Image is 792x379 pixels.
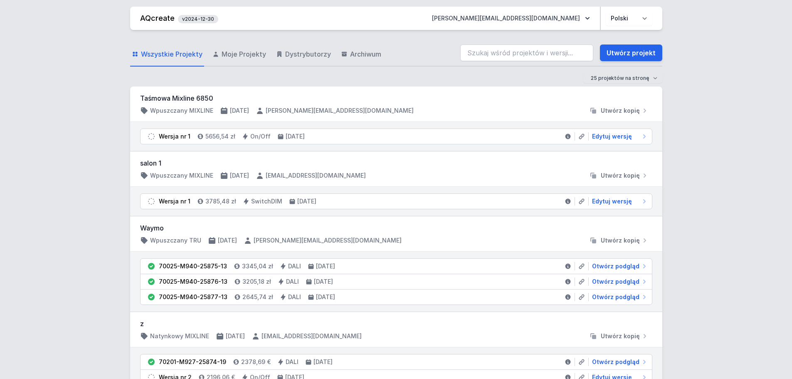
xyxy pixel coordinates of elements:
h4: [DATE] [314,277,333,286]
h4: 2378,69 € [241,358,271,366]
h3: salon 1 [140,158,652,168]
div: 70025-M940-25877-13 [159,293,227,301]
h4: 3205,18 zł [242,277,271,286]
span: Otwórz podgląd [592,262,639,270]
img: draft.svg [147,132,155,141]
span: Edytuj wersję [592,197,632,206]
h4: [DATE] [316,262,335,270]
a: AQcreate [140,14,175,22]
a: Utwórz projekt [600,45,662,61]
select: Wybierz język [606,11,652,26]
h4: [EMAIL_ADDRESS][DOMAIN_NAME] [266,171,366,180]
span: Dystrybutorzy [285,49,331,59]
h4: DALI [286,277,299,286]
h4: [DATE] [316,293,335,301]
h4: DALI [288,293,301,301]
h4: [DATE] [297,197,316,206]
button: Utwórz kopię [586,236,652,245]
a: Moje Projekty [211,42,268,67]
h4: SwitchDIM [251,197,282,206]
h4: [PERSON_NAME][EMAIL_ADDRESS][DOMAIN_NAME] [254,236,402,245]
h4: Wpuszczany MIXLINE [150,107,213,115]
span: Utwórz kopię [601,107,640,115]
div: Wersja nr 1 [159,197,190,206]
h4: [DATE] [230,107,249,115]
input: Szukaj wśród projektów i wersji... [460,45,593,61]
h4: [EMAIL_ADDRESS][DOMAIN_NAME] [262,332,362,340]
span: Otwórz podgląd [592,293,639,301]
h4: [DATE] [230,171,249,180]
h4: 2645,74 zł [242,293,273,301]
span: Utwórz kopię [601,236,640,245]
button: v2024-12-30 [178,13,218,23]
span: Wszystkie Projekty [141,49,202,59]
h4: [DATE] [226,332,245,340]
a: Otwórz podgląd [589,293,649,301]
h3: Waymo [140,223,652,233]
h4: Natynkowy MIXLINE [150,332,209,340]
a: Otwórz podgląd [589,358,649,366]
h3: Taśmowa Mixline 6850 [140,93,652,103]
span: Utwórz kopię [601,171,640,180]
h4: [DATE] [286,132,305,141]
button: Utwórz kopię [586,107,652,115]
span: Utwórz kopię [601,332,640,340]
h4: 3345,04 zł [242,262,273,270]
a: Edytuj wersję [589,197,649,206]
span: Edytuj wersję [592,132,632,141]
div: Wersja nr 1 [159,132,190,141]
button: [PERSON_NAME][EMAIL_ADDRESS][DOMAIN_NAME] [425,11,597,26]
h4: Wpuszczany TRU [150,236,201,245]
h4: 5656,54 zł [205,132,235,141]
div: 70025-M940-25875-13 [159,262,227,270]
a: Dystrybutorzy [274,42,333,67]
h3: z [140,319,652,329]
a: Archiwum [339,42,383,67]
span: v2024-12-30 [182,16,214,22]
div: 70201-M927-25874-19 [159,358,226,366]
div: 70025-M940-25876-13 [159,277,227,286]
img: draft.svg [147,197,155,206]
span: Otwórz podgląd [592,277,639,286]
h4: 3785,48 zł [205,197,236,206]
h4: DALI [286,358,299,366]
span: Archiwum [350,49,381,59]
h4: [DATE] [313,358,333,366]
button: Utwórz kopię [586,332,652,340]
span: Moje Projekty [222,49,266,59]
span: Otwórz podgląd [592,358,639,366]
button: Utwórz kopię [586,171,652,180]
a: Wszystkie Projekty [130,42,204,67]
h4: Wpuszczany MIXLINE [150,171,213,180]
a: Edytuj wersję [589,132,649,141]
h4: [DATE] [218,236,237,245]
h4: On/Off [250,132,271,141]
a: Otwórz podgląd [589,262,649,270]
a: Otwórz podgląd [589,277,649,286]
h4: DALI [288,262,301,270]
h4: [PERSON_NAME][EMAIL_ADDRESS][DOMAIN_NAME] [266,107,414,115]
